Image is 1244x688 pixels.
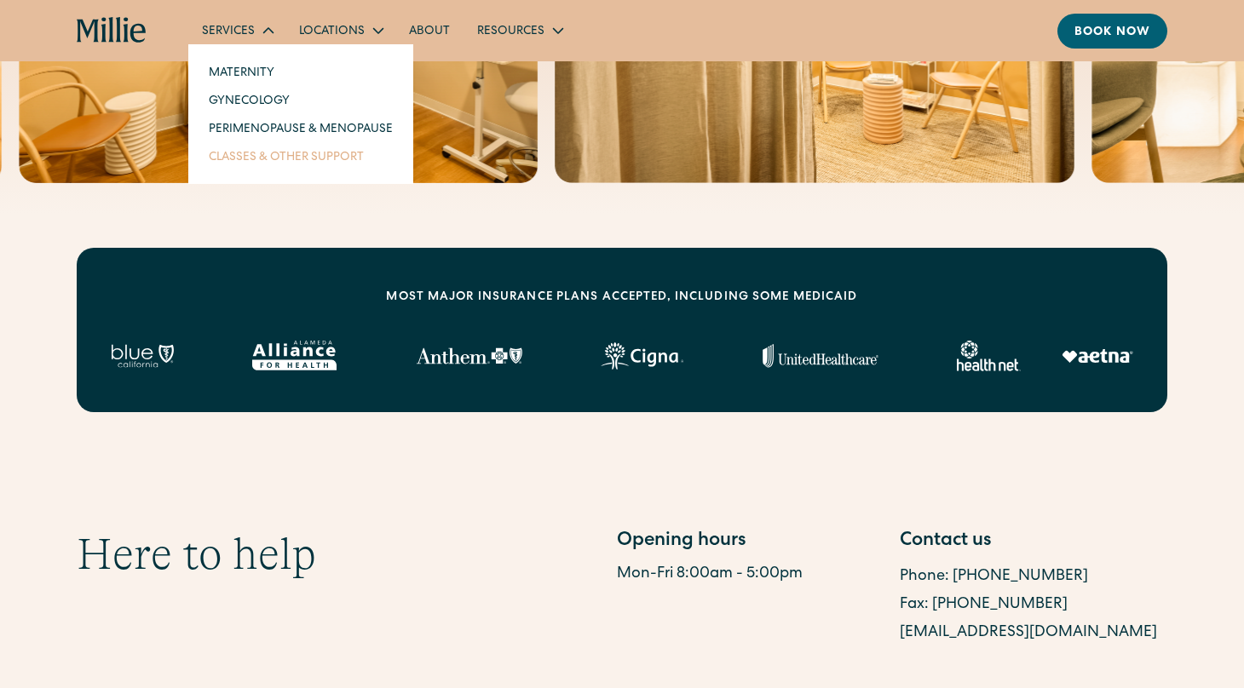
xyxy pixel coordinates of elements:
div: Book now [1074,24,1150,42]
div: Resources [477,23,544,41]
div: Mon-Fri 8:00am - 5:00pm [617,563,884,586]
a: Book now [1057,14,1167,49]
a: Gynecology [195,86,406,114]
div: Locations [299,23,365,41]
a: home [77,17,147,44]
img: Aetna logo [1062,349,1133,363]
img: United Healthcare logo [763,344,878,368]
img: Blue California logo [111,344,174,368]
div: Services [188,16,285,44]
img: Cigna logo [601,342,683,370]
div: MOST MAJOR INSURANCE PLANS ACCEPTED, INCLUDING some MEDICAID [386,289,857,307]
div: Locations [285,16,395,44]
img: Healthnet logo [957,341,1021,371]
nav: Services [188,44,413,184]
div: Services [202,23,255,41]
img: Anthem Logo [416,347,522,364]
img: Alameda Alliance logo [252,341,337,370]
a: Fax: [PHONE_NUMBER] [900,597,1068,612]
div: Resources [464,16,575,44]
a: Classes & Other Support [195,142,406,170]
h2: Here to help [77,528,316,581]
div: Opening hours [617,528,884,556]
a: Maternity [195,58,406,86]
a: [EMAIL_ADDRESS][DOMAIN_NAME] [900,625,1157,640]
a: About [395,16,464,44]
a: Phone: [PHONE_NUMBER] [900,569,1088,584]
a: Perimenopause & Menopause [195,114,406,142]
div: Contact us [900,528,1167,556]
